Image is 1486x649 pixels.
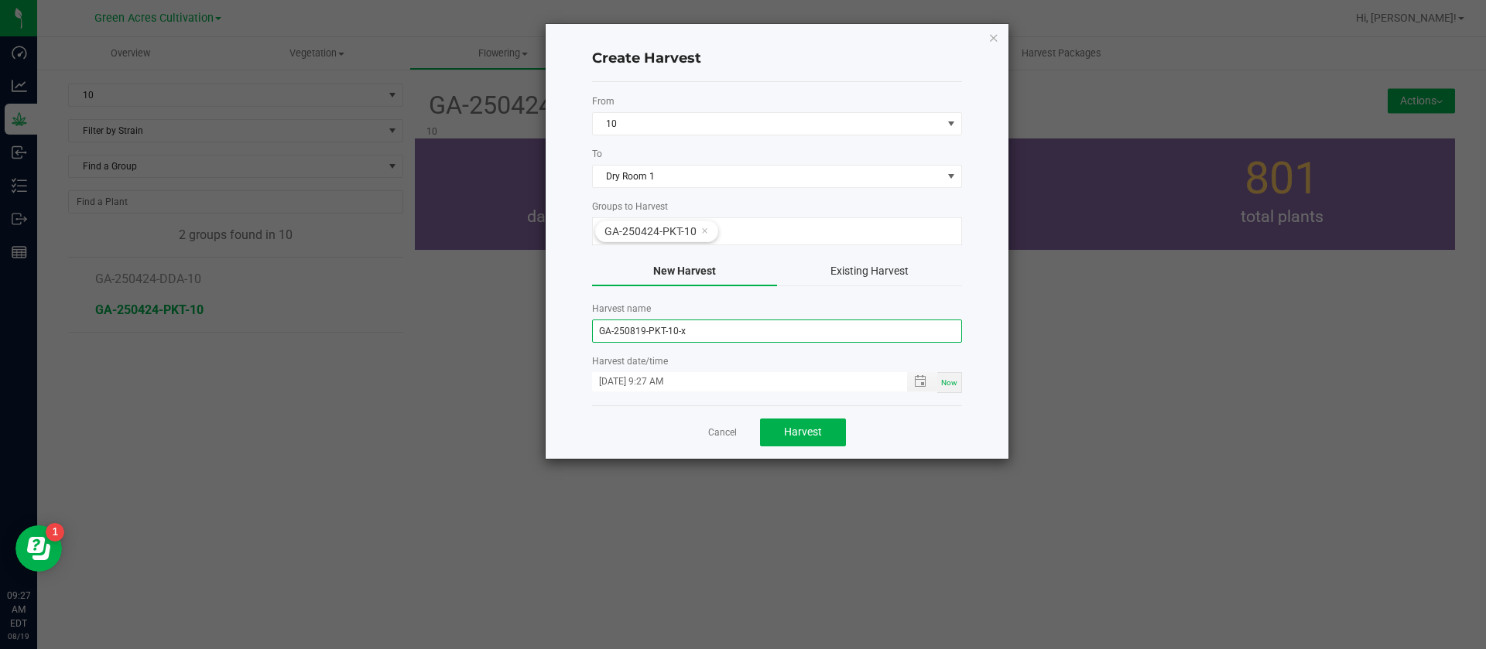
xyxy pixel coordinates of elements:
iframe: Resource center unread badge [46,523,64,541]
span: Harvest [784,425,822,438]
input: MM/dd/yyyy HH:MM a [592,372,891,391]
button: New Harvest [592,257,777,286]
label: Groups to Harvest [592,200,962,213]
label: Harvest name [592,302,962,316]
a: Cancel [708,426,737,439]
span: Now [941,378,957,387]
iframe: Resource center [15,525,62,572]
span: Toggle popup [907,372,937,391]
span: Dry Room 1 [593,166,942,187]
span: GA-250424-PKT-10 [604,225,697,237]
label: From [592,94,962,108]
button: Harvest [760,418,846,446]
button: Existing Harvest [777,257,962,286]
label: Harvest date/time [592,354,962,368]
label: To [592,147,962,161]
h4: Create Harvest [592,49,962,69]
span: 10 [593,113,942,135]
